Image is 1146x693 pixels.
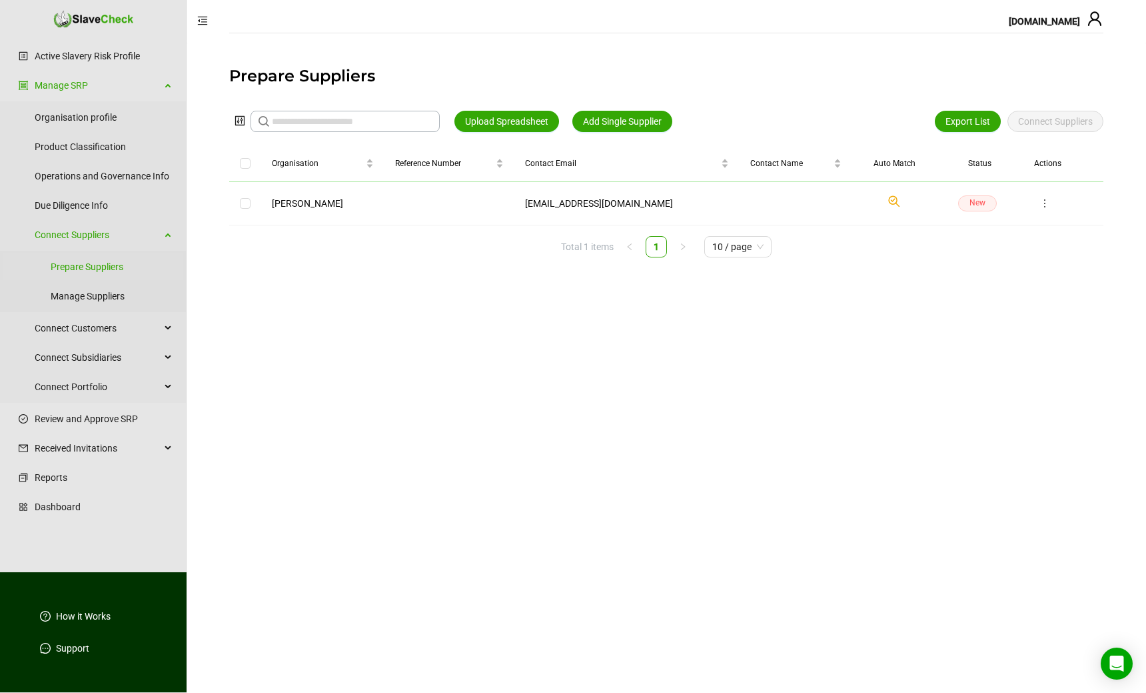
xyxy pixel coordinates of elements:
span: group [19,81,28,90]
a: Due Diligence Info [35,192,173,219]
span: Received Invitations [35,435,161,462]
th: Contact Email [514,145,740,182]
span: mail [19,444,28,453]
li: Total 1 items [561,239,614,261]
div: Open Intercom Messenger [1101,648,1133,680]
button: right [672,236,694,257]
h1: Prepare Suppliers [229,65,1103,87]
span: Connect Suppliers [35,221,161,248]
button: Connect Suppliers [1007,111,1103,132]
span: right [679,243,687,251]
td: [PERSON_NAME] [261,182,384,225]
span: message [40,643,51,654]
a: Prepare Suppliers [51,253,173,280]
li: Previous Page [619,236,640,257]
span: Add Single Supplier [583,114,662,129]
span: Connect Subsidiaries [35,344,161,371]
th: Auto Match [852,145,936,182]
span: user [1087,11,1103,27]
span: control [235,115,245,126]
a: Operations and Governance Info [35,163,173,189]
a: How it Works [56,610,111,623]
span: Organisation [272,157,363,169]
span: Reference Number [395,157,494,169]
span: Export List [945,114,990,129]
span: Contact Email [525,157,718,169]
a: Review and Approve SRP [35,406,173,432]
button: Add Single Supplier [572,111,672,132]
th: Contact Name [740,145,852,182]
span: Upload Spreadsheet [465,114,548,129]
a: Support [56,642,89,655]
a: Manage Suppliers [51,283,173,309]
button: Upload Spreadsheet [454,111,559,132]
th: Actions [1023,145,1103,182]
span: Contact Name [750,157,831,169]
a: Product Classification [35,133,173,160]
td: [EMAIL_ADDRESS][DOMAIN_NAME] [514,182,740,225]
span: menu-fold [197,15,208,26]
th: Status [937,145,1023,182]
span: [DOMAIN_NAME] [1009,16,1080,27]
li: 1 [646,236,667,257]
a: 1 [650,239,663,254]
a: Dashboard [35,494,173,520]
a: Reports [35,464,173,491]
span: more [1039,198,1050,209]
span: question-circle [40,611,51,622]
a: Manage SRP [35,72,161,99]
a: Organisation profile [35,104,173,131]
button: left [619,236,640,257]
span: left [626,243,634,251]
span: 10 / page [712,237,764,257]
span: Connect Portfolio [35,374,161,400]
button: Export List [935,111,1001,132]
th: Organisation [261,145,384,182]
li: Next Page [672,236,694,257]
div: Page Size [704,236,772,257]
span: Connect Customers [35,315,161,341]
span: New [958,195,997,211]
th: Reference Number [384,145,515,182]
a: Active Slavery Risk Profile [35,43,173,69]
